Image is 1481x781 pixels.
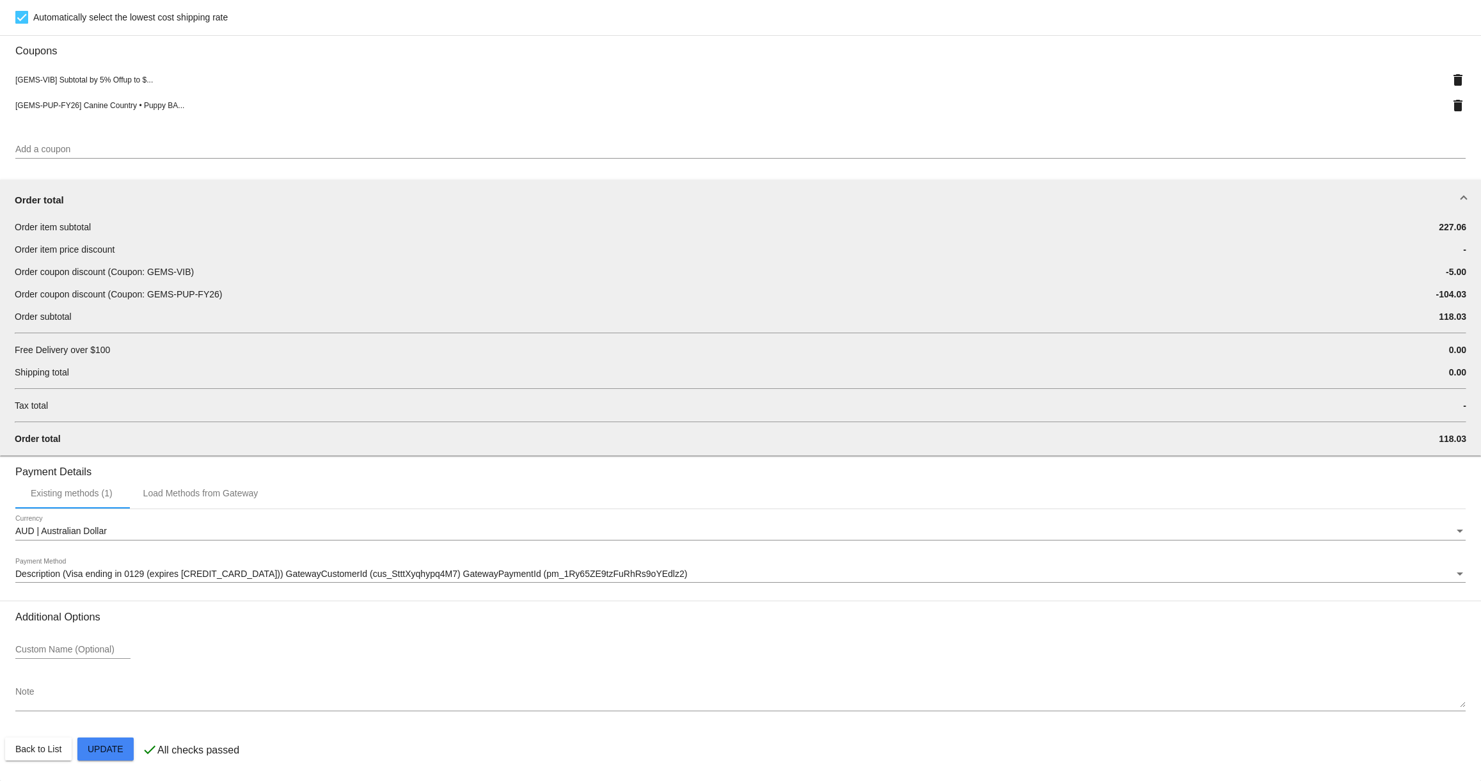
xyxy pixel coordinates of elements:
span: Tax total [15,400,48,411]
span: Update [88,744,123,754]
span: Order coupon discount (Coupon: GEMS-PUP-FY26) [15,289,222,299]
span: [GEMS-PUP-FY26] Canine Country • Puppy BA... [15,101,184,110]
span: AUD | Australian Dollar [15,526,107,536]
mat-select: Payment Method [15,569,1466,580]
h3: Additional Options [15,611,1466,623]
mat-icon: delete [1450,72,1466,88]
span: 118.03 [1439,312,1466,322]
span: Order subtotal [15,312,72,322]
h3: Payment Details [15,456,1466,478]
div: Load Methods from Gateway [143,488,258,498]
div: Existing methods (1) [31,488,113,498]
span: 0.00 [1449,367,1466,377]
span: 0.00 [1449,345,1466,355]
mat-select: Currency [15,526,1466,537]
button: Back to List [5,738,72,761]
p: All checks passed [157,745,239,756]
mat-icon: check [142,742,157,757]
span: Order item price discount [15,244,115,255]
span: Order total [15,434,61,444]
span: - [1463,400,1466,411]
button: Update [77,738,134,761]
span: Description (Visa ending in 0129 (expires [CREDIT_CARD_DATA])) GatewayCustomerId (cus_StttXyqhypq... [15,569,687,579]
span: 227.06 [1439,222,1466,232]
span: -5.00 [1446,267,1466,277]
span: Order total [15,194,64,205]
mat-icon: delete [1450,98,1466,113]
span: Order coupon discount (Coupon: GEMS-VIB) [15,267,194,277]
span: - [1463,244,1466,255]
span: Order item subtotal [15,222,91,232]
input: Add a coupon [15,145,1466,155]
span: Automatically select the lowest cost shipping rate [33,10,228,25]
span: [GEMS-VIB] Subtotal by 5% Offup to $... [15,75,153,84]
span: Free Delivery over $100 [15,345,110,355]
span: Back to List [15,744,61,754]
h3: Coupons [15,35,1466,57]
span: -104.03 [1436,289,1466,299]
input: Custom Name (Optional) [15,645,131,655]
span: 118.03 [1439,434,1466,444]
span: Shipping total [15,367,69,377]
